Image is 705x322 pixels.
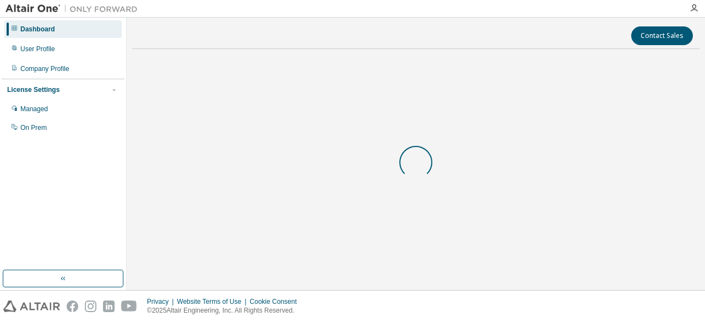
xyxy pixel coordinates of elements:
p: © 2025 Altair Engineering, Inc. All Rights Reserved. [147,306,303,315]
img: Altair One [6,3,143,14]
div: Dashboard [20,25,55,34]
div: Managed [20,105,48,113]
div: Cookie Consent [250,297,303,306]
button: Contact Sales [631,26,693,45]
div: License Settings [7,85,59,94]
img: facebook.svg [67,301,78,312]
div: Company Profile [20,64,69,73]
div: Website Terms of Use [177,297,250,306]
div: User Profile [20,45,55,53]
img: linkedin.svg [103,301,115,312]
img: instagram.svg [85,301,96,312]
img: youtube.svg [121,301,137,312]
img: altair_logo.svg [3,301,60,312]
div: Privacy [147,297,177,306]
div: On Prem [20,123,47,132]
